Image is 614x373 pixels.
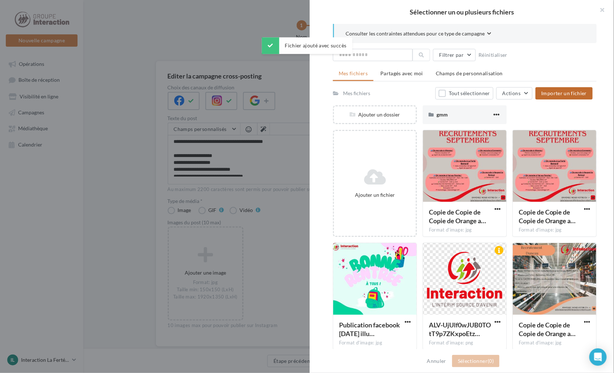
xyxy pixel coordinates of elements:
[339,321,400,338] span: Publication facebook rentrée scolaire illustratif moderne joyeux ludique vert rose rouge
[334,111,416,118] div: Ajouter un dossier
[535,87,593,99] button: Importer un fichier
[346,30,491,39] button: Consulter les contraintes attendues pour ce type de campagne
[519,340,590,346] div: Format d'image: jpg
[488,358,494,364] span: (0)
[452,355,500,367] button: Sélectionner(0)
[339,340,411,346] div: Format d'image: jpg
[519,321,576,338] span: Copie de Copie de Copie de Orange and Black Modern Corporate Hiring Facebook Post
[435,87,493,99] button: Tout sélectionner
[343,90,370,97] div: Mes fichiers
[502,90,521,96] span: Actions
[541,90,587,96] span: Importer un fichier
[433,49,476,61] button: Filtrer par
[339,70,368,76] span: Mes fichiers
[519,208,576,225] span: Copie de Copie de Copie de Orange and Black Modern Corporate Hiring Facebook Post
[380,70,423,76] span: Partagés avec moi
[519,227,590,233] div: Format d'image: jpg
[429,227,501,233] div: Format d'image: jpg
[321,9,602,15] h2: Sélectionner un ou plusieurs fichiers
[337,191,413,199] div: Ajouter un fichier
[589,348,607,366] div: Open Intercom Messenger
[346,30,485,37] span: Consulter les contraintes attendues pour ce type de campagne
[429,208,486,225] span: Copie de Copie de Copie de Orange and Black Modern Corporate Hiring Facebook Post
[436,70,503,76] span: Champs de personnalisation
[429,340,501,346] div: Format d'image: png
[429,321,491,338] span: ALV-UjUlf0wJUB0TOtT9p7ZKxpoEtzMvbV4UZn8tXvJSf8dfpkefKeI
[476,51,510,59] button: Réinitialiser
[496,87,532,99] button: Actions
[424,357,449,365] button: Annuler
[437,111,448,118] span: gmm
[262,37,352,54] div: Fichier ajouté avec succès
